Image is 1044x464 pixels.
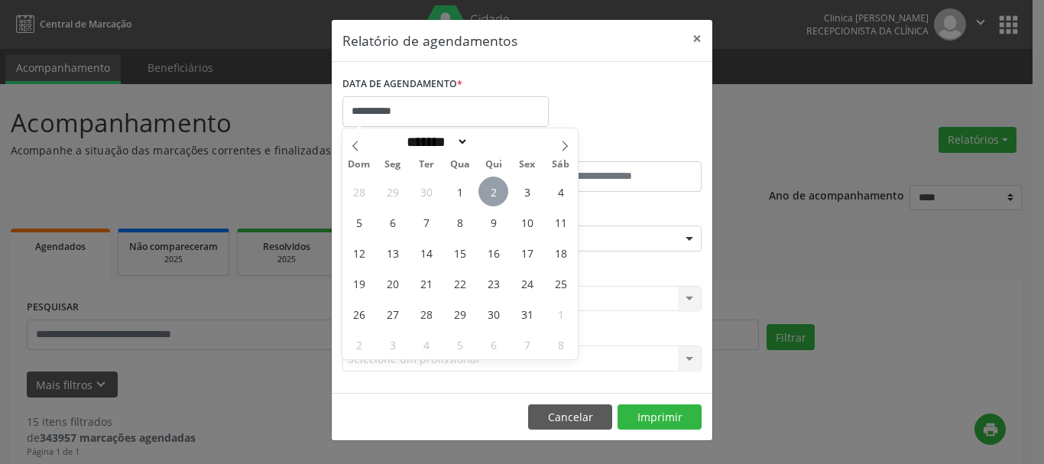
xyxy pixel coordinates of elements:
[445,299,475,329] span: Outubro 29, 2025
[512,207,542,237] span: Outubro 10, 2025
[411,238,441,268] span: Outubro 14, 2025
[378,207,407,237] span: Outubro 6, 2025
[512,329,542,359] span: Novembro 7, 2025
[511,160,544,170] span: Sex
[478,268,508,298] span: Outubro 23, 2025
[376,160,410,170] span: Seg
[512,299,542,329] span: Outubro 31, 2025
[526,138,702,161] label: ATÉ
[344,238,374,268] span: Outubro 12, 2025
[342,73,462,96] label: DATA DE AGENDAMENTO
[478,329,508,359] span: Novembro 6, 2025
[378,329,407,359] span: Novembro 3, 2025
[378,268,407,298] span: Outubro 20, 2025
[411,207,441,237] span: Outubro 7, 2025
[344,177,374,206] span: Setembro 28, 2025
[478,238,508,268] span: Outubro 16, 2025
[544,160,578,170] span: Sáb
[410,160,443,170] span: Ter
[469,134,519,150] input: Year
[378,238,407,268] span: Outubro 13, 2025
[342,160,376,170] span: Dom
[546,268,575,298] span: Outubro 25, 2025
[512,177,542,206] span: Outubro 3, 2025
[477,160,511,170] span: Qui
[411,329,441,359] span: Novembro 4, 2025
[401,134,469,150] select: Month
[344,329,374,359] span: Novembro 2, 2025
[445,238,475,268] span: Outubro 15, 2025
[445,329,475,359] span: Novembro 5, 2025
[546,207,575,237] span: Outubro 11, 2025
[512,268,542,298] span: Outubro 24, 2025
[478,207,508,237] span: Outubro 9, 2025
[445,177,475,206] span: Outubro 1, 2025
[618,404,702,430] button: Imprimir
[478,299,508,329] span: Outubro 30, 2025
[411,299,441,329] span: Outubro 28, 2025
[478,177,508,206] span: Outubro 2, 2025
[546,299,575,329] span: Novembro 1, 2025
[445,268,475,298] span: Outubro 22, 2025
[342,31,517,50] h5: Relatório de agendamentos
[682,20,712,57] button: Close
[411,177,441,206] span: Setembro 30, 2025
[378,299,407,329] span: Outubro 27, 2025
[546,177,575,206] span: Outubro 4, 2025
[344,207,374,237] span: Outubro 5, 2025
[344,299,374,329] span: Outubro 26, 2025
[443,160,477,170] span: Qua
[411,268,441,298] span: Outubro 21, 2025
[546,329,575,359] span: Novembro 8, 2025
[378,177,407,206] span: Setembro 29, 2025
[445,207,475,237] span: Outubro 8, 2025
[528,404,612,430] button: Cancelar
[512,238,542,268] span: Outubro 17, 2025
[546,238,575,268] span: Outubro 18, 2025
[344,268,374,298] span: Outubro 19, 2025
